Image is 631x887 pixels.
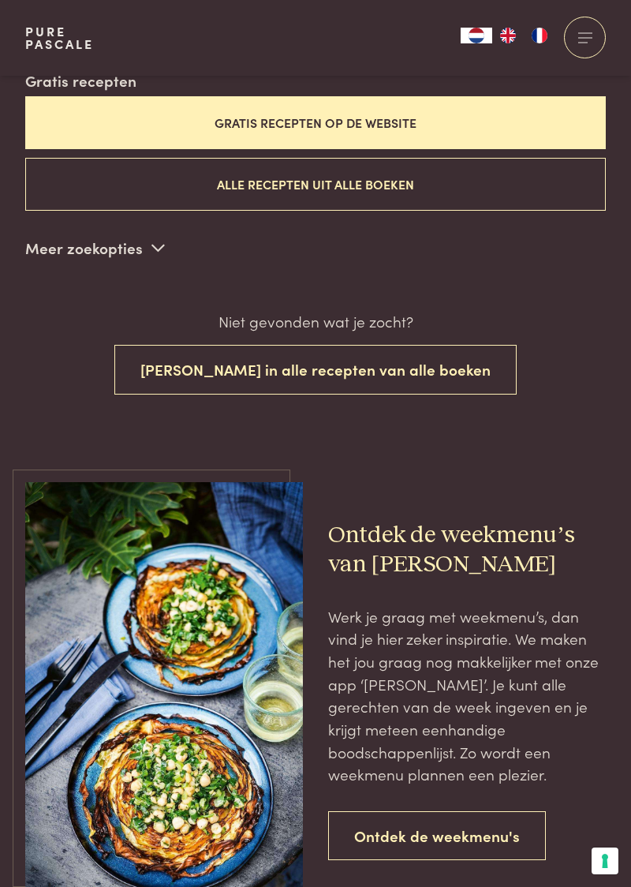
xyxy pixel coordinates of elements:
[114,345,517,395] button: [PERSON_NAME] in alle recepten van alle boeken
[492,28,524,43] a: EN
[218,310,413,333] p: Niet gevonden wat je zocht?
[25,96,606,149] button: Gratis recepten op de website
[328,521,606,579] h2: Ontdek de weekmenu’s van [PERSON_NAME]
[25,25,94,51] a: PurePascale
[25,69,136,92] label: Gratis recepten
[461,28,492,43] div: Language
[524,28,555,43] a: FR
[328,605,606,787] p: Werk je graag met weekmenu’s, dan vind je hier zeker inspiratie. We maken het jou graag nog makke...
[592,848,618,874] button: Uw voorkeuren voor toestemming voor trackingtechnologieën
[461,28,492,43] a: NL
[328,811,546,861] a: Ontdek de weekmenu's
[25,236,165,260] p: Meer zoekopties
[461,28,555,43] aside: Language selected: Nederlands
[492,28,555,43] ul: Language list
[25,158,606,211] button: Alle recepten uit alle boeken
